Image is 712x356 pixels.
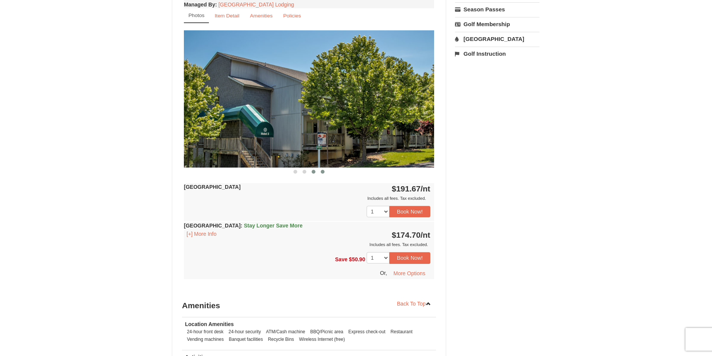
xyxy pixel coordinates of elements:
[182,298,436,313] h3: Amenities
[389,268,430,279] button: More Options
[389,252,430,263] button: Book Now!
[455,2,539,16] a: Season Passes
[335,256,348,262] span: Save
[185,328,226,336] li: 24-hour front desk
[308,328,345,336] li: BBQ/Picnic area
[227,336,265,343] li: Banquet facilities
[250,13,273,19] small: Amenities
[215,13,239,19] small: Item Detail
[184,223,303,229] strong: [GEOGRAPHIC_DATA]
[241,223,243,229] span: :
[392,184,430,193] strong: $191.67
[420,184,430,193] span: /nt
[455,17,539,31] a: Golf Membership
[264,328,307,336] li: ATM/Cash machine
[184,8,209,23] a: Photos
[389,328,414,336] li: Restaurant
[184,230,219,238] button: [+] More Info
[283,13,301,19] small: Policies
[349,256,365,262] span: $50.90
[185,321,234,327] strong: Location Amenities
[297,336,347,343] li: Wireless Internet (free)
[380,270,387,276] span: Or,
[245,8,278,23] a: Amenities
[184,2,215,8] span: Managed By
[184,30,434,167] img: 18876286-38-67a0a055.jpg
[455,32,539,46] a: [GEOGRAPHIC_DATA]
[184,2,217,8] strong: :
[184,241,430,248] div: Includes all fees. Tax excluded.
[420,231,430,239] span: /nt
[389,206,430,217] button: Book Now!
[227,328,263,336] li: 24-hour security
[392,231,420,239] span: $174.70
[392,298,436,309] a: Back To Top
[188,13,204,18] small: Photos
[455,47,539,61] a: Golf Instruction
[184,184,241,190] strong: [GEOGRAPHIC_DATA]
[244,223,303,229] span: Stay Longer Save More
[347,328,387,336] li: Express check-out
[266,336,296,343] li: Recycle Bins
[210,8,244,23] a: Item Detail
[278,8,306,23] a: Policies
[218,2,294,8] a: [GEOGRAPHIC_DATA] Lodging
[185,336,226,343] li: Vending machines
[184,194,430,202] div: Includes all fees. Tax excluded.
